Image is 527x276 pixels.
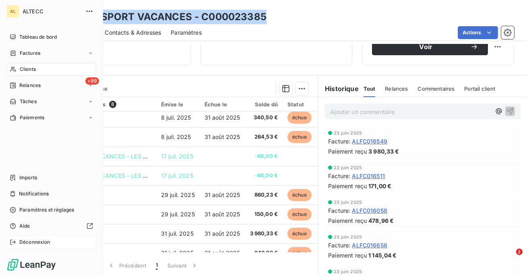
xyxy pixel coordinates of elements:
[334,200,362,205] span: 23 juin 2025
[368,251,397,259] span: 1 145,04 €
[352,137,387,145] span: ALFC016549
[328,241,350,249] span: Facture :
[250,210,278,218] span: 150,00 €
[250,230,278,238] span: 3 980,33 €
[334,165,362,170] span: 23 juin 2025
[352,241,387,249] span: ALFC016656
[161,191,195,198] span: 29 juil. 2025
[6,220,96,232] a: Aide
[287,208,312,220] span: échue
[385,85,408,92] span: Relances
[161,133,191,140] span: 8 juil. 2025
[250,101,278,108] div: Solde dû
[205,133,240,140] span: 31 août 2025
[250,191,278,199] span: 860,23 €
[516,249,523,255] span: 2
[19,206,74,214] span: Paramètres et réglages
[161,114,191,121] span: 8 juil. 2025
[328,137,350,145] span: Facture :
[205,191,240,198] span: 31 août 2025
[205,230,240,237] span: 31 août 2025
[287,112,312,124] span: échue
[205,211,240,218] span: 31 août 2025
[352,172,385,180] span: ALFC016511
[171,29,202,37] span: Paramètres
[287,247,312,259] span: échue
[20,50,40,57] span: Factures
[334,131,362,135] span: 23 juin 2025
[250,172,278,180] span: -66,00 €
[20,66,36,73] span: Clients
[250,249,278,257] span: 849,92 €
[250,114,278,122] span: 340,50 €
[20,98,37,105] span: Tâches
[163,257,203,274] button: Suivant
[6,5,19,18] div: AL
[328,147,367,156] span: Paiement reçu
[328,206,350,215] span: Facture :
[156,261,158,270] span: 1
[418,85,455,92] span: Commentaires
[151,257,163,274] button: 1
[382,44,470,50] span: Voir
[23,8,81,15] span: ALTECC
[105,29,161,37] span: Contacts & Adresses
[109,101,116,108] span: 8
[161,249,194,256] span: 31 juil. 2025
[161,211,195,218] span: 29 juil. 2025
[250,133,278,141] span: 264,53 €
[368,216,394,225] span: 478,96 €
[334,269,362,274] span: 23 juin 2025
[205,114,240,121] span: 31 août 2025
[19,239,50,246] span: Déconnexion
[6,258,56,271] img: Logo LeanPay
[19,222,30,230] span: Aide
[19,190,49,197] span: Notifications
[328,216,367,225] span: Paiement reçu
[161,153,193,160] span: 17 juil. 2025
[500,249,519,268] iframe: Intercom live chat
[161,172,193,179] span: 17 juil. 2025
[287,228,312,240] span: échue
[161,230,194,237] span: 31 juil. 2025
[56,172,162,179] span: UCPA SPORT VACANCES - LES ORRES
[364,85,376,92] span: Tout
[19,82,41,89] span: Relances
[328,172,350,180] span: Facture :
[71,10,267,24] h3: UCPA SPORT VACANCES - C000023385
[352,206,387,215] span: ALFC016058
[458,26,498,39] button: Actions
[368,147,399,156] span: 3 980,33 €
[287,189,312,201] span: échue
[368,182,391,190] span: 171,00 €
[328,251,367,259] span: Paiement reçu
[19,33,57,41] span: Tableau de bord
[250,152,278,160] span: -66,00 €
[102,257,151,274] button: Précédent
[205,249,240,256] span: 31 août 2025
[287,101,312,108] div: Statut
[20,114,44,121] span: Paiements
[56,153,162,160] span: UCPA SPORT VACANCES - LES ORRES
[85,77,99,85] span: +99
[56,101,151,108] div: Pièces comptables
[318,84,359,93] h6: Historique
[334,234,362,239] span: 23 juin 2025
[19,174,37,181] span: Imports
[205,101,240,108] div: Échue le
[161,101,195,108] div: Émise le
[287,131,312,143] span: échue
[464,85,495,92] span: Portail client
[372,38,488,55] button: Voir
[328,182,367,190] span: Paiement reçu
